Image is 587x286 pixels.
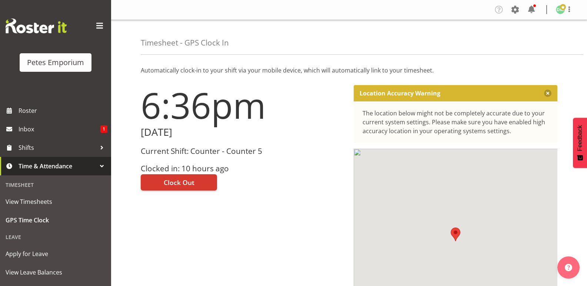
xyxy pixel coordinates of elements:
span: Shifts [19,142,96,153]
img: help-xxl-2.png [565,264,572,271]
button: Close message [544,90,551,97]
span: Apply for Leave [6,248,106,259]
span: Time & Attendance [19,161,96,172]
button: Feedback - Show survey [573,118,587,168]
h4: Timesheet - GPS Clock In [141,38,229,47]
a: View Leave Balances [2,263,109,282]
h2: [DATE] [141,127,345,138]
img: david-mcauley697.jpg [556,5,565,14]
a: GPS Time Clock [2,211,109,229]
span: Clock Out [164,178,194,187]
h3: Clocked in: 10 hours ago [141,164,345,173]
div: Leave [2,229,109,245]
div: Timesheet [2,177,109,192]
span: Roster [19,105,107,116]
div: Petes Emporium [27,57,84,68]
p: Automatically clock-in to your shift via your mobile device, which will automatically link to you... [141,66,557,75]
span: Inbox [19,124,100,135]
h3: Current Shift: Counter - Counter 5 [141,147,345,155]
span: View Timesheets [6,196,106,207]
button: Clock Out [141,174,217,191]
div: The location below might not be completely accurate due to your current system settings. Please m... [363,109,549,135]
h1: 6:36pm [141,85,345,125]
a: Apply for Leave [2,245,109,263]
span: View Leave Balances [6,267,106,278]
span: 1 [100,125,107,133]
img: Rosterit website logo [6,18,67,33]
a: View Timesheets [2,192,109,211]
span: Feedback [577,125,583,151]
p: Location Accuracy Warning [360,90,440,97]
span: GPS Time Clock [6,215,106,226]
